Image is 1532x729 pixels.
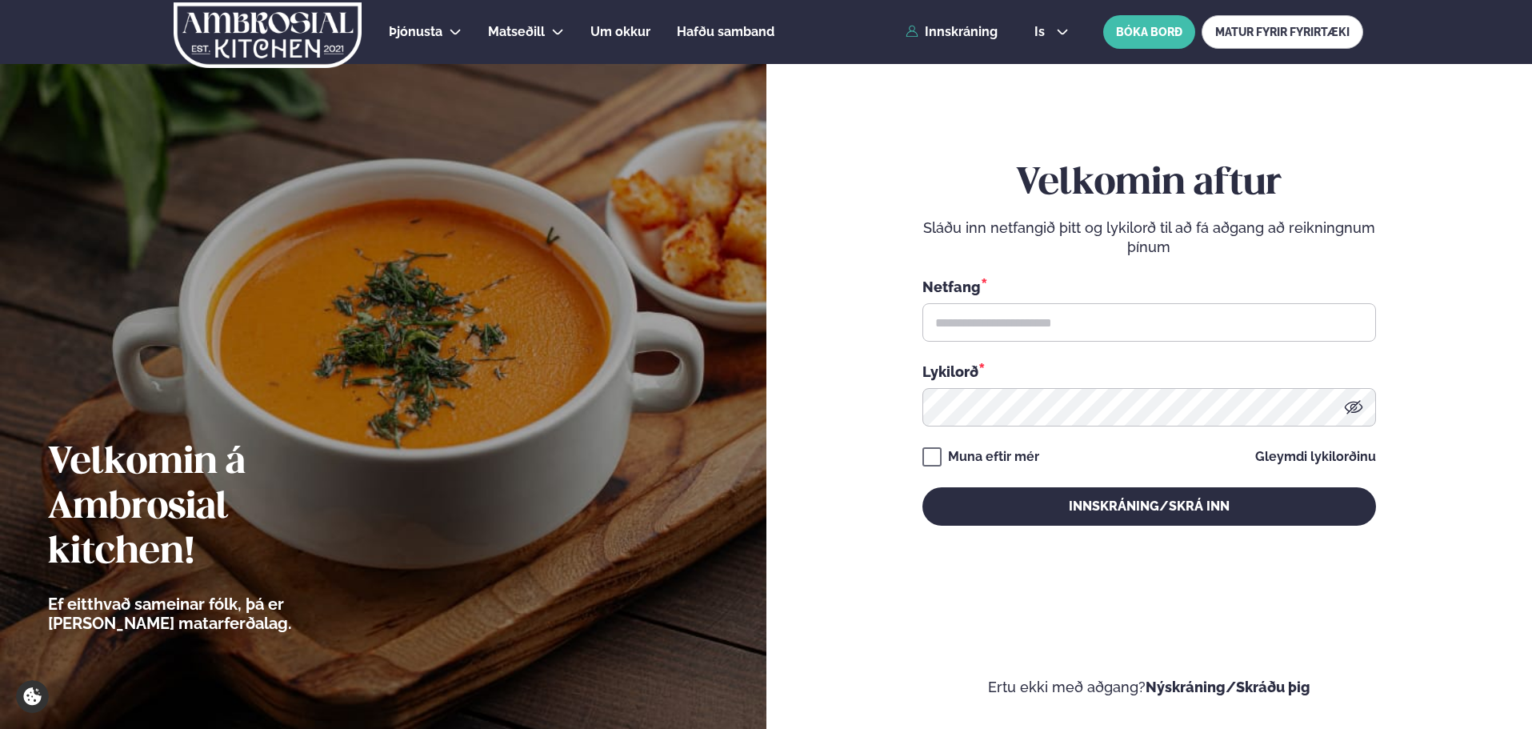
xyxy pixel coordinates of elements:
[172,2,363,68] img: logo
[389,22,442,42] a: Þjónusta
[389,24,442,39] span: Þjónusta
[922,487,1376,526] button: Innskráning/Skrá inn
[1202,15,1363,49] a: MATUR FYRIR FYRIRTÆKI
[1255,451,1376,463] a: Gleymdi lykilorðinu
[48,595,380,633] p: Ef eitthvað sameinar fólk, þá er [PERSON_NAME] matarferðalag.
[1146,679,1310,695] a: Nýskráning/Skráðu þig
[922,162,1376,206] h2: Velkomin aftur
[814,678,1485,697] p: Ertu ekki með aðgang?
[677,24,774,39] span: Hafðu samband
[488,22,545,42] a: Matseðill
[16,680,49,713] a: Cookie settings
[590,22,650,42] a: Um okkur
[590,24,650,39] span: Um okkur
[677,22,774,42] a: Hafðu samband
[488,24,545,39] span: Matseðill
[1022,26,1082,38] button: is
[1103,15,1195,49] button: BÓKA BORÐ
[922,276,1376,297] div: Netfang
[48,441,380,575] h2: Velkomin á Ambrosial kitchen!
[922,361,1376,382] div: Lykilorð
[1034,26,1050,38] span: is
[922,218,1376,257] p: Sláðu inn netfangið þitt og lykilorð til að fá aðgang að reikningnum þínum
[906,25,998,39] a: Innskráning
